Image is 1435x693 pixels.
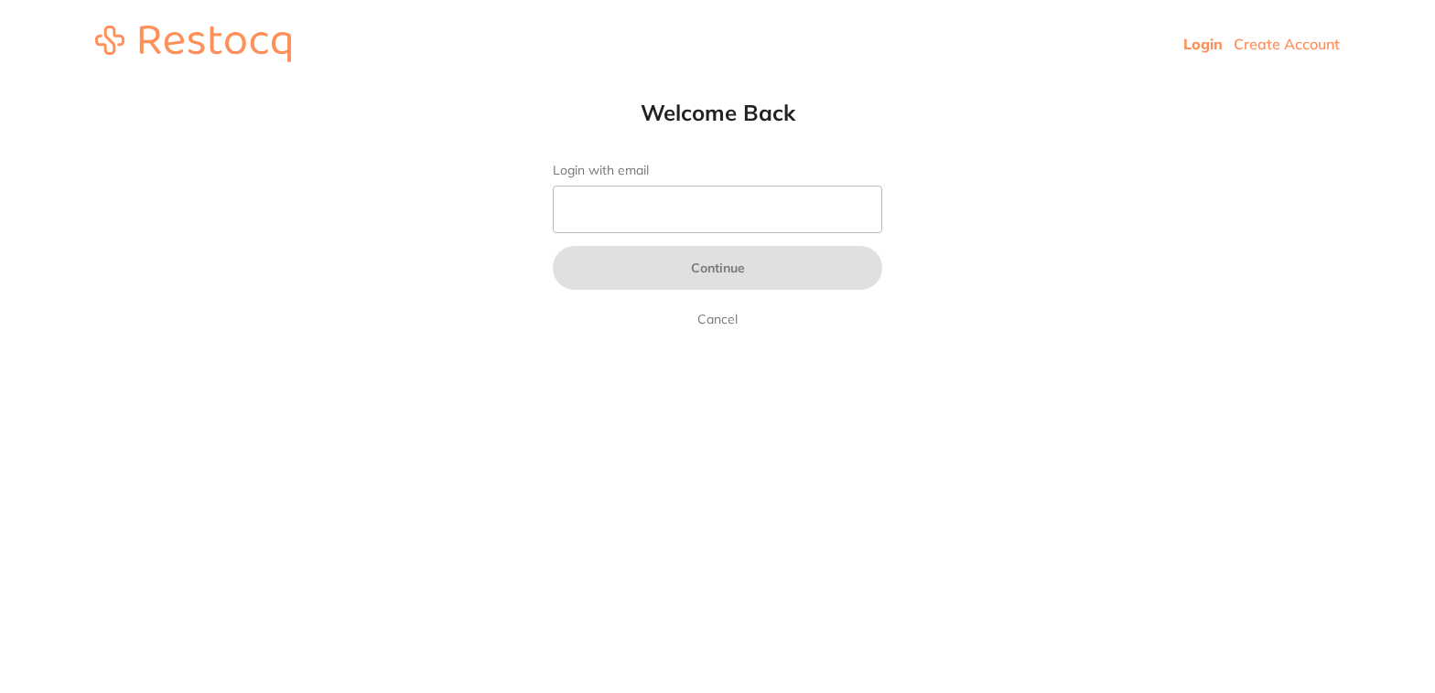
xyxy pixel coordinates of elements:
[694,308,741,330] a: Cancel
[95,26,291,62] img: restocq_logo.svg
[516,99,919,126] h1: Welcome Back
[553,163,882,178] label: Login with email
[1183,35,1223,53] a: Login
[553,246,882,290] button: Continue
[1234,35,1340,53] a: Create Account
